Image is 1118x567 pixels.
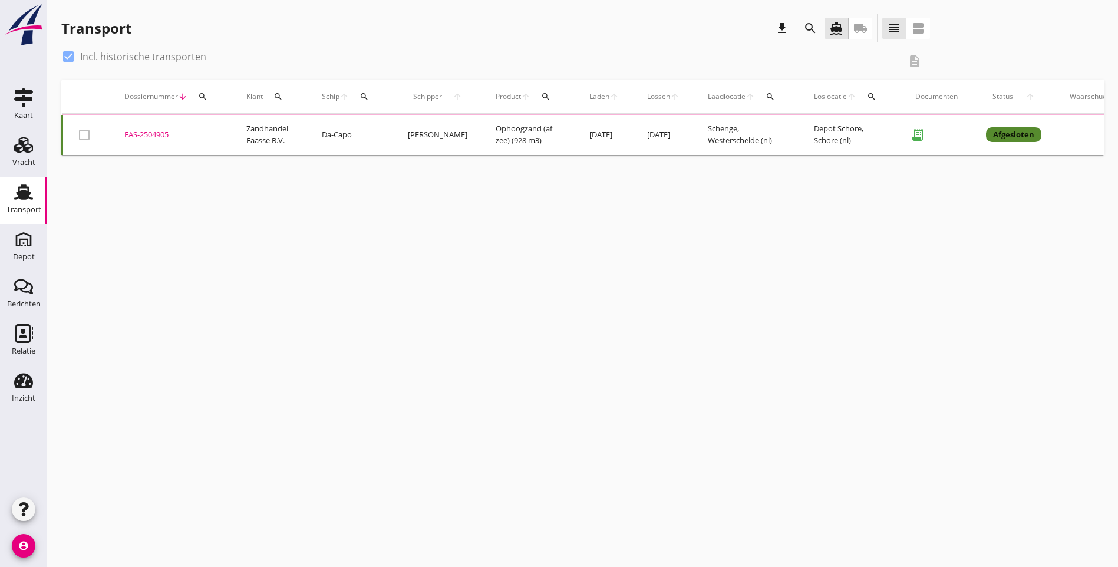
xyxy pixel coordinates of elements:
i: download [775,21,789,35]
td: [PERSON_NAME] [394,115,482,155]
div: Depot [13,253,35,261]
i: search [766,92,775,101]
i: search [867,92,876,101]
div: Kaart [14,111,33,119]
span: Dossiernummer [124,91,178,102]
div: Waarschuwing [1070,91,1118,102]
i: receipt_long [906,123,929,147]
label: Incl. historische transporten [80,51,206,62]
span: Schipper [408,91,447,102]
span: Loslocatie [814,91,847,102]
div: Vracht [12,159,35,166]
div: Documenten [915,91,958,102]
i: view_headline [887,21,901,35]
td: Da-Capo [308,115,394,155]
span: Lossen [647,91,670,102]
span: Schip [322,91,339,102]
td: [DATE] [633,115,694,155]
i: arrow_downward [178,92,187,101]
i: search [273,92,283,101]
div: Relatie [12,347,35,355]
i: arrow_upward [339,92,349,101]
div: Transport [6,206,41,213]
div: Berichten [7,300,41,308]
span: Status [986,91,1020,102]
i: arrow_upward [847,92,856,101]
i: arrow_upward [447,92,467,101]
span: Laden [589,91,609,102]
div: Afgesloten [986,127,1041,143]
img: logo-small.a267ee39.svg [2,3,45,47]
i: arrow_upward [670,92,680,101]
td: Zandhandel Faasse B.V. [232,115,308,155]
i: search [198,92,207,101]
div: Transport [61,19,131,38]
i: arrow_upward [609,92,619,101]
i: arrow_upward [1020,92,1042,101]
div: Inzicht [12,394,35,402]
i: search [360,92,369,101]
i: local_shipping [853,21,868,35]
div: FAS-2504905 [124,129,218,141]
td: Schenge, Westerschelde (nl) [694,115,800,155]
i: search [803,21,817,35]
i: view_agenda [911,21,925,35]
i: search [541,92,550,101]
i: account_circle [12,534,35,558]
span: Product [496,91,521,102]
span: Laadlocatie [708,91,746,102]
td: Ophoogzand (af zee) (928 m3) [482,115,575,155]
div: Klant [246,83,293,111]
td: Depot Schore, Schore (nl) [800,115,901,155]
i: directions_boat [829,21,843,35]
td: [DATE] [575,115,633,155]
i: arrow_upward [746,92,755,101]
i: arrow_upward [521,92,530,101]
